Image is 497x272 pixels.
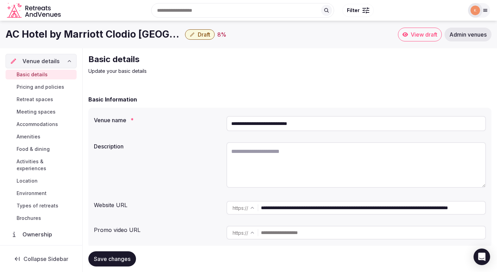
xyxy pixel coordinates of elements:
[6,251,77,266] button: Collapse Sidebar
[17,121,58,128] span: Accommodations
[7,3,62,18] a: Visit the homepage
[88,68,320,75] p: Update your basic details
[217,30,226,39] button: 8%
[217,30,226,39] div: 8 %
[17,71,48,78] span: Basic details
[17,215,41,222] span: Brochures
[6,119,77,129] a: Accommodations
[94,198,221,209] div: Website URL
[6,201,77,211] a: Types of retreats
[6,28,182,41] h1: AC Hotel by Marriott Clodio [GEOGRAPHIC_DATA]
[94,117,221,123] label: Venue name
[88,251,136,266] button: Save changes
[6,82,77,92] a: Pricing and policies
[6,95,77,104] a: Retreat spaces
[474,249,490,265] div: Open Intercom Messenger
[22,230,55,239] span: Ownership
[6,70,77,79] a: Basic details
[6,188,77,198] a: Environment
[6,176,77,186] a: Location
[23,255,68,262] span: Collapse Sidebar
[17,146,50,153] span: Food & dining
[17,84,64,90] span: Pricing and policies
[94,144,221,149] label: Description
[17,96,53,103] span: Retreat spaces
[185,29,215,40] button: Draft
[6,132,77,142] a: Amenities
[94,255,130,262] span: Save changes
[22,57,60,65] span: Venue details
[198,31,210,38] span: Draft
[398,28,442,41] a: View draft
[6,144,77,154] a: Food & dining
[411,31,437,38] span: View draft
[6,157,77,173] a: Activities & experiences
[17,133,40,140] span: Amenities
[347,7,360,14] span: Filter
[88,95,137,104] h2: Basic Information
[17,190,47,197] span: Environment
[445,28,491,41] a: Admin venues
[17,108,56,115] span: Meeting spaces
[17,158,74,172] span: Activities & experiences
[6,107,77,117] a: Meeting spaces
[94,223,221,234] div: Promo video URL
[6,244,77,259] a: Administration
[6,227,77,242] a: Ownership
[6,213,77,223] a: Brochures
[449,31,487,38] span: Admin venues
[88,54,320,65] h2: Basic details
[17,202,58,209] span: Types of retreats
[470,6,480,15] img: katsabado
[7,3,62,18] svg: Retreats and Venues company logo
[342,4,374,17] button: Filter
[17,177,38,184] span: Location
